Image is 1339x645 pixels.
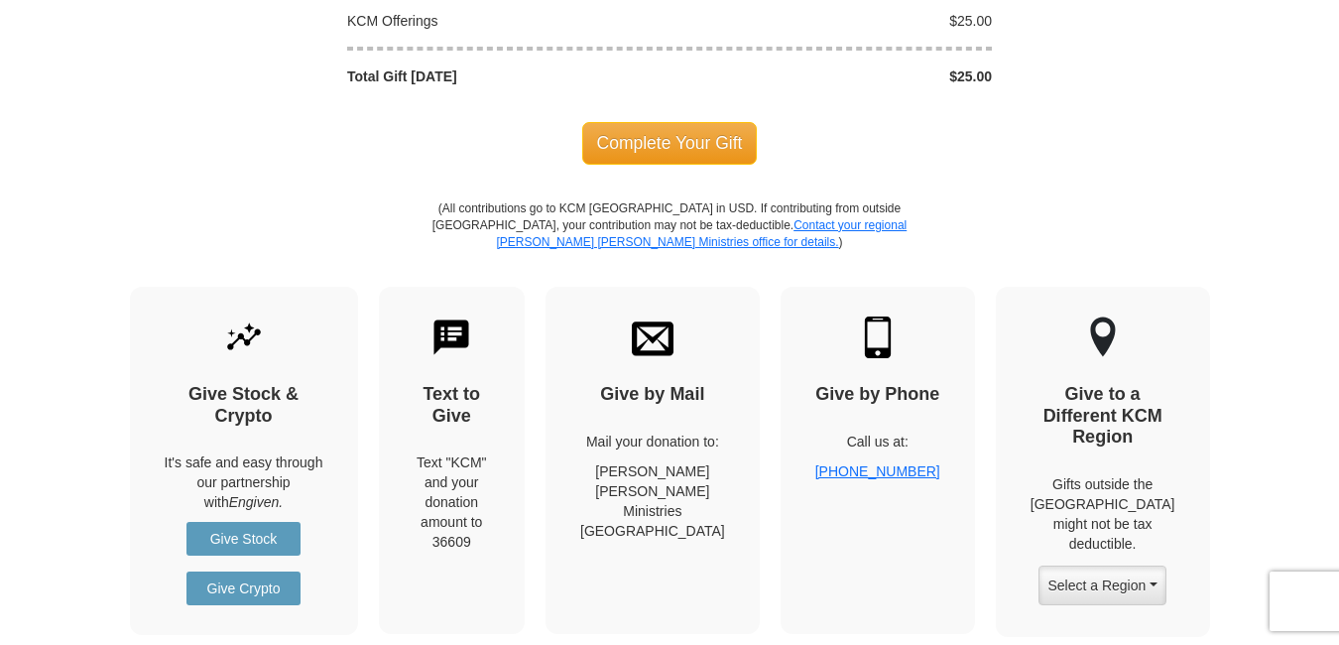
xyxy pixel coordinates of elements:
div: $25.00 [669,11,1003,31]
p: Mail your donation to: [580,432,725,451]
p: It's safe and easy through our partnership with [165,452,323,512]
p: Gifts outside the [GEOGRAPHIC_DATA] might not be tax deductible. [1031,474,1175,554]
h4: Give by Mail [580,384,725,406]
div: KCM Offerings [337,11,670,31]
h4: Give to a Different KCM Region [1031,384,1175,449]
img: other-region [1089,317,1117,358]
img: envelope.svg [632,317,673,358]
div: Total Gift [DATE] [337,66,670,86]
i: Engiven. [229,494,283,510]
a: Contact your regional [PERSON_NAME] [PERSON_NAME] Ministries office for details. [496,218,907,249]
h4: Give by Phone [815,384,940,406]
button: Select a Region [1038,566,1165,605]
div: Text "KCM" and your donation amount to 36609 [414,452,491,552]
p: Call us at: [815,432,940,451]
img: text-to-give.svg [430,317,472,358]
img: give-by-stock.svg [223,317,265,358]
a: Give Crypto [186,572,301,605]
img: mobile.svg [857,317,899,358]
a: Give Stock [186,522,301,556]
p: (All contributions go to KCM [GEOGRAPHIC_DATA] in USD. If contributing from outside [GEOGRAPHIC_D... [431,200,908,287]
a: [PHONE_NUMBER] [815,463,940,479]
span: Complete Your Gift [582,122,758,164]
h4: Text to Give [414,384,491,427]
h4: Give Stock & Crypto [165,384,323,427]
p: [PERSON_NAME] [PERSON_NAME] Ministries [GEOGRAPHIC_DATA] [580,461,725,541]
div: $25.00 [669,66,1003,86]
